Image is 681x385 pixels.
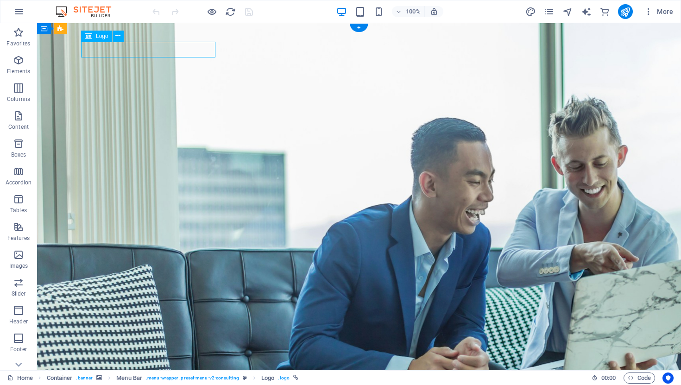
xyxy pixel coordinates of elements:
[581,6,592,17] button: text_generator
[47,372,73,384] span: Click to select. Double-click to edit
[624,372,655,384] button: Code
[7,95,30,103] p: Columns
[525,6,536,17] i: Design (Ctrl+Alt+Y)
[9,318,28,325] p: Header
[592,372,616,384] h6: Session time
[544,6,555,17] i: Pages (Ctrl+Alt+S)
[6,179,32,186] p: Accordion
[544,6,555,17] button: pages
[608,374,609,381] span: :
[10,207,27,214] p: Tables
[581,6,592,17] i: AI Writer
[6,40,30,47] p: Favorites
[206,6,217,17] button: Click here to leave preview mode and continue editing
[261,372,274,384] span: Click to select. Double-click to edit
[392,6,425,17] button: 100%
[11,151,26,158] p: Boxes
[7,234,30,242] p: Features
[640,4,677,19] button: More
[620,6,631,17] i: Publish
[406,6,421,17] h6: 100%
[525,6,536,17] button: design
[644,7,673,16] span: More
[12,290,26,297] p: Slider
[599,6,610,17] i: Commerce
[628,372,651,384] span: Code
[9,262,28,270] p: Images
[243,375,247,380] i: This element is a customizable preset
[8,123,29,131] p: Content
[7,68,31,75] p: Elements
[116,372,142,384] span: Click to select. Double-click to edit
[562,6,573,17] i: Navigator
[146,372,239,384] span: . menu-wrapper .preset-menu-v2-consulting
[225,6,236,17] button: reload
[278,372,289,384] span: . logo
[350,24,368,32] div: +
[7,372,33,384] a: Click to cancel selection. Double-click to open Pages
[96,375,102,380] i: This element contains a background
[662,372,674,384] button: Usercentrics
[430,7,438,16] i: On resize automatically adjust zoom level to fit chosen device.
[76,372,93,384] span: . banner
[601,372,616,384] span: 00 00
[599,6,611,17] button: commerce
[47,372,298,384] nav: breadcrumb
[293,375,298,380] i: This element is linked
[53,6,123,17] img: Editor Logo
[562,6,574,17] button: navigator
[10,346,27,353] p: Footer
[96,33,108,39] span: Logo
[618,4,633,19] button: publish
